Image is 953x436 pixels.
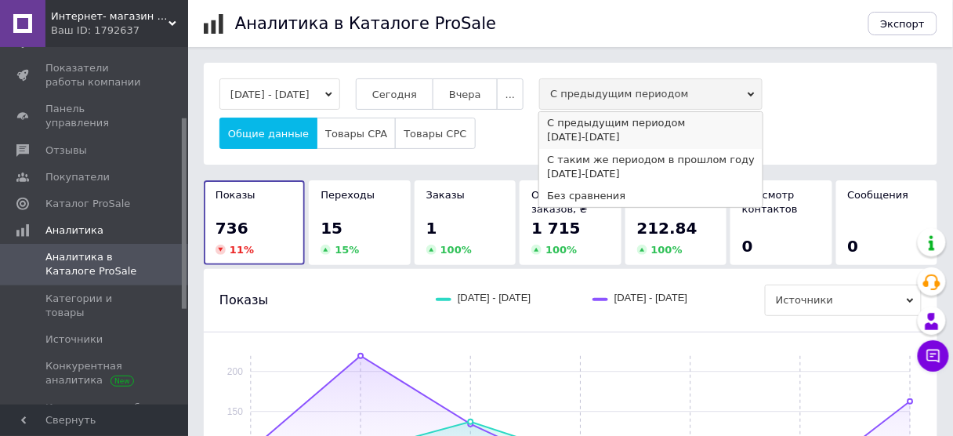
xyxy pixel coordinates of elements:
span: Оборот заказов, ₴ [531,189,588,215]
span: Покупатели [45,170,110,184]
button: ... [497,78,524,110]
span: 736 [216,219,248,238]
span: Общие данные [228,128,309,140]
span: 212.84 [637,219,698,238]
span: Интернет- магазин " I-Beauty" [51,9,168,24]
span: Категории и товары [45,292,145,320]
span: Инструменты веб-аналитики [45,401,145,429]
span: 15 [321,219,342,238]
span: Показатели работы компании [45,61,145,89]
div: Ваш ID: 1792637 [51,24,188,38]
text: 200 [227,366,243,377]
span: Панель управления [45,102,145,130]
span: Показы [216,189,255,201]
span: 1 [426,219,437,238]
button: [DATE] - [DATE] [219,78,340,110]
span: Аналитика [45,223,103,238]
span: Каталог ProSale [45,197,130,211]
span: Просмотр контактов [742,189,798,215]
span: 100 % [440,244,472,256]
span: Источники [765,285,922,316]
div: С предыдущим периодом [547,116,755,130]
span: Показы [219,292,268,309]
span: 0 [742,237,753,256]
span: Сегодня [372,89,417,100]
div: Без сравнения [547,189,755,203]
span: Товары CPC [404,128,466,140]
span: 100 % [545,244,577,256]
span: Товары CPA [325,128,387,140]
button: Общие данные [219,118,317,149]
span: 100 % [651,244,683,256]
button: Товары CPC [395,118,475,149]
button: Вчера [433,78,498,110]
button: Экспорт [868,12,937,35]
span: Переходы [321,189,375,201]
span: Отзывы [45,144,87,158]
span: С предыдущим периодом [539,78,763,110]
button: Чат с покупателем [918,340,949,372]
span: Экспорт [881,18,925,30]
button: Сегодня [356,78,433,110]
span: 15 % [335,244,359,256]
span: Вчера [449,89,481,100]
div: С таким же периодом в прошлом году [547,153,755,167]
span: ... [505,89,515,100]
button: Товары CPA [317,118,396,149]
span: 11 % [230,244,254,256]
div: [DATE] - [DATE] [547,167,755,181]
span: Заказы [426,189,465,201]
h1: Аналитика в Каталоге ProSale [235,14,496,33]
span: 0 [848,237,859,256]
text: 150 [227,406,243,417]
span: 1 715 [531,219,581,238]
span: Сообщения [848,189,909,201]
span: Конкурентная аналитика [45,359,145,387]
span: Аналитика в Каталоге ProSale [45,250,145,278]
span: Источники [45,332,103,347]
div: [DATE] - [DATE] [547,130,755,144]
